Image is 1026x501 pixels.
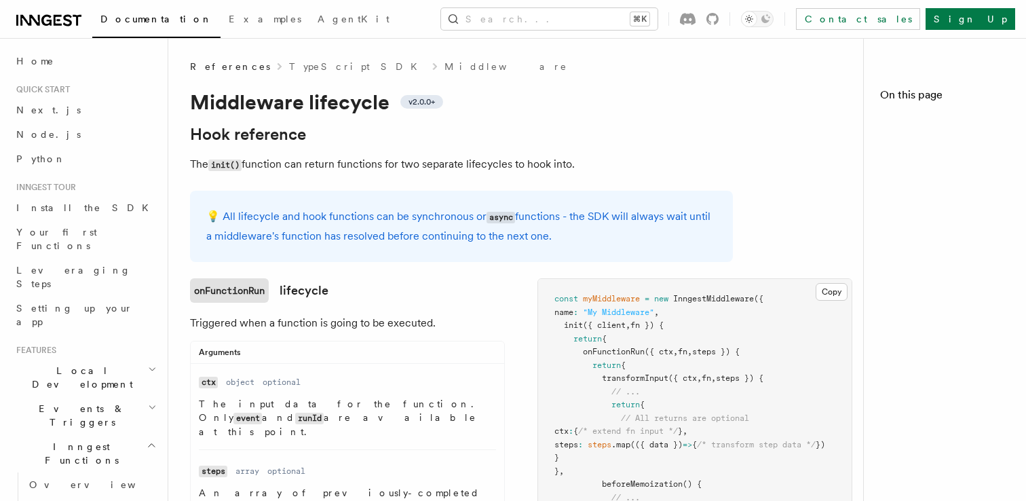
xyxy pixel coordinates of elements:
[11,364,148,391] span: Local Development
[190,125,306,144] a: Hook reference
[683,440,692,449] span: =>
[630,440,683,449] span: (({ data })
[11,182,76,193] span: Inngest tour
[199,466,227,477] code: steps
[190,90,733,114] h1: Middleware lifecycle
[309,4,398,37] a: AgentKit
[673,294,754,303] span: InngestMiddleware
[11,345,56,356] span: Features
[559,466,564,476] span: ,
[654,294,668,303] span: new
[11,296,159,334] a: Setting up your app
[754,294,763,303] span: ({
[11,440,147,467] span: Inngest Functions
[11,196,159,220] a: Install the SDK
[318,14,389,24] span: AgentKit
[233,413,262,424] code: event
[226,377,254,388] dd: object
[235,466,259,477] dd: array
[668,373,697,383] span: ({ ctx
[221,4,309,37] a: Examples
[554,426,569,436] span: ctx
[289,60,425,73] a: TypeScript SDK
[816,283,848,301] button: Copy
[554,453,559,462] span: }
[573,308,578,317] span: :
[583,294,640,303] span: myMiddleware
[645,294,649,303] span: =
[611,387,640,396] span: // ...
[678,347,687,356] span: fn
[654,308,659,317] span: ,
[190,314,505,333] p: Triggered when a function is going to be executed.
[611,400,640,409] span: return
[583,308,654,317] span: "My Middleware"
[267,466,305,477] dd: optional
[487,212,515,223] code: async
[626,320,630,330] span: ,
[11,258,159,296] a: Leveraging Steps
[592,360,621,370] span: return
[678,426,683,436] span: }
[692,347,740,356] span: steps }) {
[602,479,683,489] span: beforeMemoization
[190,60,270,73] span: References
[741,11,774,27] button: Toggle dark mode
[569,426,573,436] span: :
[11,49,159,73] a: Home
[578,440,583,449] span: :
[16,303,133,327] span: Setting up your app
[621,413,749,423] span: // All returns are optional
[263,377,301,388] dd: optional
[11,98,159,122] a: Next.js
[190,278,328,303] a: onFunctionRunlifecycle
[16,202,157,213] span: Install the SDK
[926,8,1015,30] a: Sign Up
[796,8,920,30] a: Contact sales
[190,278,269,303] code: onFunctionRun
[630,320,664,330] span: fn }) {
[16,105,81,115] span: Next.js
[11,402,148,429] span: Events & Triggers
[573,426,578,436] span: {
[16,153,66,164] span: Python
[697,440,816,449] span: /* transform step data */
[611,440,630,449] span: .map
[673,347,678,356] span: ,
[630,12,649,26] kbd: ⌘K
[199,377,218,388] code: ctx
[583,347,645,356] span: onFunctionRun
[11,147,159,171] a: Python
[645,347,673,356] span: ({ ctx
[408,96,435,107] span: v2.0.0+
[24,472,159,497] a: Overview
[683,479,702,489] span: () {
[16,54,54,68] span: Home
[16,265,131,289] span: Leveraging Steps
[702,373,711,383] span: fn
[621,360,626,370] span: {
[711,373,716,383] span: ,
[697,373,702,383] span: ,
[100,14,212,24] span: Documentation
[11,220,159,258] a: Your first Functions
[190,155,733,174] p: The function can return functions for two separate lifecycles to hook into.
[16,227,97,251] span: Your first Functions
[554,294,578,303] span: const
[444,60,568,73] a: Middleware
[11,84,70,95] span: Quick start
[92,4,221,38] a: Documentation
[441,8,658,30] button: Search...⌘K
[11,122,159,147] a: Node.js
[295,413,324,424] code: runId
[640,400,645,409] span: {
[11,358,159,396] button: Local Development
[564,320,583,330] span: init
[11,396,159,434] button: Events & Triggers
[683,426,687,436] span: ,
[687,347,692,356] span: ,
[554,308,573,317] span: name
[602,373,668,383] span: transformInput
[588,440,611,449] span: steps
[602,334,607,344] span: {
